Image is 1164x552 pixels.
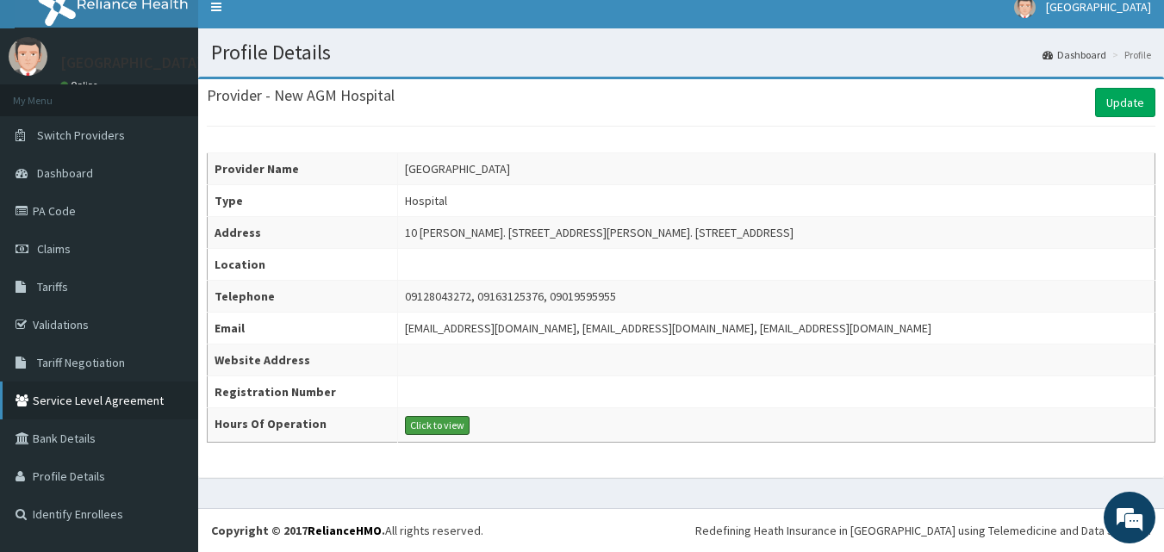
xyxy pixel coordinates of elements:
[405,288,616,305] div: 09128043272, 09163125376, 09019595955
[405,192,447,209] div: Hospital
[405,416,470,435] button: Click to view
[208,185,398,217] th: Type
[9,37,47,76] img: User Image
[37,241,71,257] span: Claims
[695,522,1151,539] div: Redefining Heath Insurance in [GEOGRAPHIC_DATA] using Telemedicine and Data Science!
[208,281,398,313] th: Telephone
[9,369,328,429] textarea: Type your message and hit 'Enter'
[405,160,510,177] div: [GEOGRAPHIC_DATA]
[208,313,398,344] th: Email
[207,88,395,103] h3: Provider - New AGM Hospital
[60,55,202,71] p: [GEOGRAPHIC_DATA]
[405,319,931,337] div: [EMAIL_ADDRESS][DOMAIN_NAME], [EMAIL_ADDRESS][DOMAIN_NAME], [EMAIL_ADDRESS][DOMAIN_NAME]
[208,408,398,443] th: Hours Of Operation
[208,153,398,185] th: Provider Name
[208,376,398,408] th: Registration Number
[32,86,70,129] img: d_794563401_company_1708531726252_794563401
[90,96,289,119] div: Chat with us now
[405,224,794,241] div: 10 [PERSON_NAME]. [STREET_ADDRESS][PERSON_NAME]. [STREET_ADDRESS]
[208,344,398,376] th: Website Address
[100,166,238,340] span: We're online!
[60,79,102,91] a: Online
[1043,47,1106,62] a: Dashboard
[37,279,68,295] span: Tariffs
[1108,47,1151,62] li: Profile
[211,523,385,538] strong: Copyright © 2017 .
[211,41,1151,64] h1: Profile Details
[308,523,382,538] a: RelianceHMO
[1095,88,1155,117] a: Update
[37,355,125,370] span: Tariff Negotiation
[198,508,1164,552] footer: All rights reserved.
[37,165,93,181] span: Dashboard
[37,127,125,143] span: Switch Providers
[283,9,324,50] div: Minimize live chat window
[208,217,398,249] th: Address
[208,249,398,281] th: Location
